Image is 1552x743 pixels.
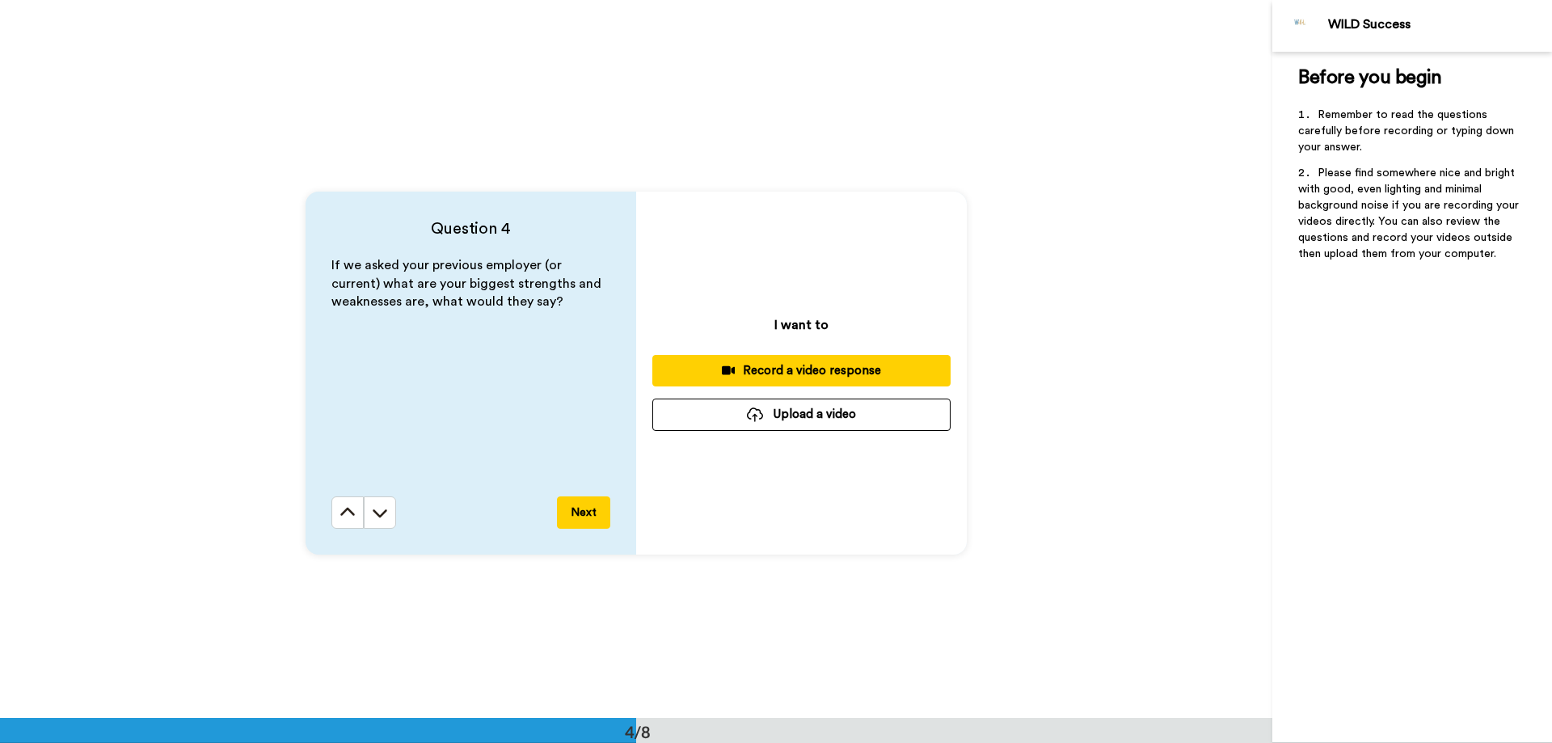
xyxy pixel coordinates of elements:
span: Please find somewhere nice and bright with good, even lighting and minimal background noise if yo... [1298,167,1522,260]
span: Before you begin [1298,68,1441,87]
div: 4/8 [599,720,677,743]
div: Record a video response [665,362,938,379]
div: WILD Success [1328,17,1551,32]
span: Remember to read the questions carefully before recording or typing down your answer. [1298,109,1517,153]
button: Record a video response [652,355,951,386]
h4: Question 4 [331,217,610,240]
p: I want to [774,315,829,335]
button: Next [557,496,610,529]
span: If we asked your previous employer (or current) what are your biggest strengths and weaknesses ar... [331,259,605,309]
button: Upload a video [652,399,951,430]
img: Profile Image [1281,6,1320,45]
